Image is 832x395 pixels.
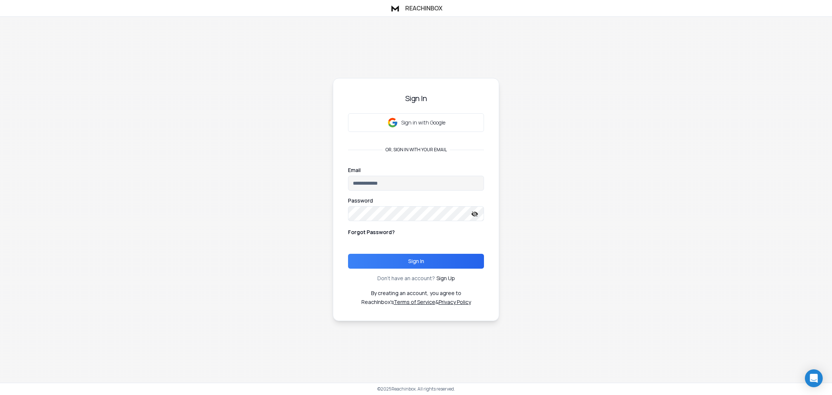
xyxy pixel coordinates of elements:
h3: Sign In [348,93,484,104]
div: Open Intercom Messenger [805,369,823,387]
h1: ReachInbox [405,4,442,13]
p: ReachInbox's & [361,298,471,306]
p: or, sign in with your email [383,147,450,153]
label: Password [348,198,373,203]
a: Sign Up [436,275,455,282]
p: Forgot Password? [348,229,395,236]
label: Email [348,168,361,173]
button: Sign In [348,254,484,269]
a: Privacy Policy [439,298,471,305]
p: © 2025 Reachinbox. All rights reserved. [377,386,455,392]
img: logo [390,3,401,13]
p: Sign in with Google [401,119,445,126]
button: Sign in with Google [348,113,484,132]
a: ReachInbox [390,3,442,13]
p: By creating an account, you agree to [371,289,461,297]
p: Don't have an account? [377,275,435,282]
a: Terms of Service [394,298,435,305]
